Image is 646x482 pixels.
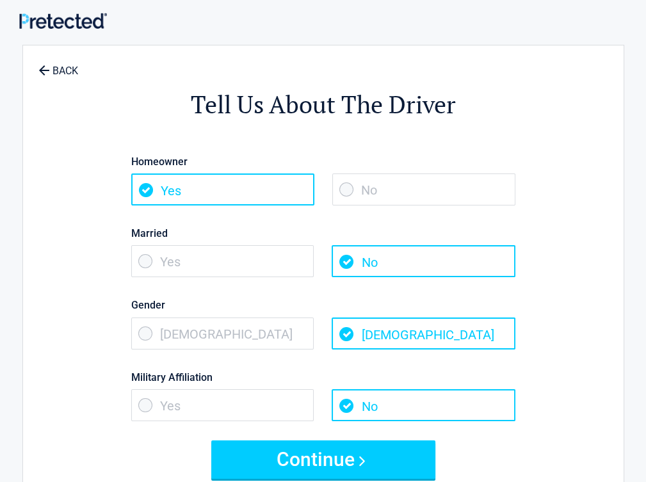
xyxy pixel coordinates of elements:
span: Yes [131,389,314,421]
span: Yes [131,173,314,205]
button: Continue [211,440,435,479]
span: [DEMOGRAPHIC_DATA] [131,317,314,349]
a: BACK [36,54,81,76]
label: Married [131,225,515,242]
label: Homeowner [131,153,515,170]
span: [DEMOGRAPHIC_DATA] [332,317,515,349]
label: Military Affiliation [131,369,515,386]
span: Yes [131,245,314,277]
h2: Tell Us About The Driver [93,88,553,121]
span: No [332,389,515,421]
span: No [332,173,515,205]
span: No [332,245,515,277]
img: Main Logo [19,13,107,29]
label: Gender [131,296,515,314]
